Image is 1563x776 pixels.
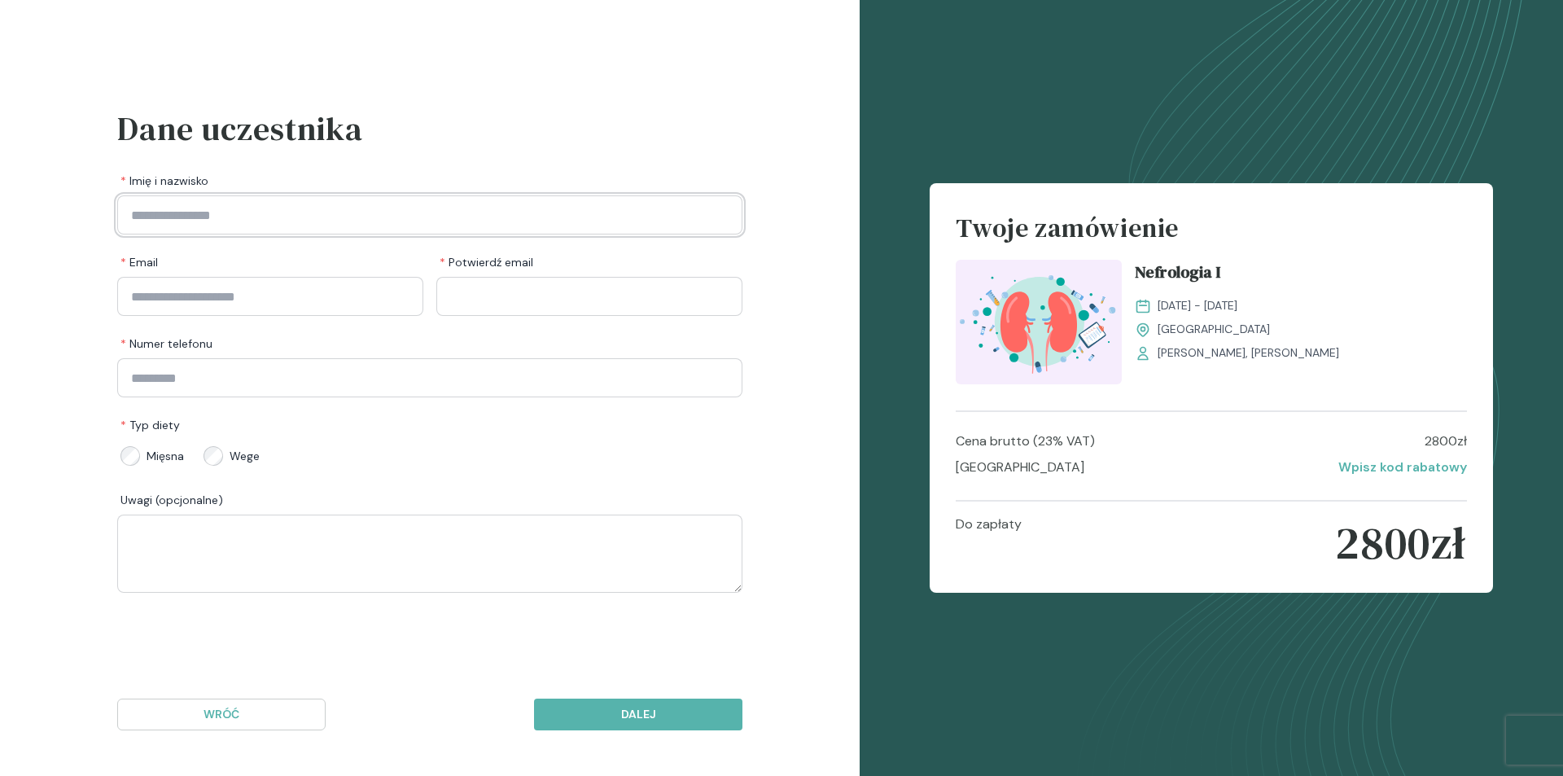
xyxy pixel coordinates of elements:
span: Email [120,254,158,270]
p: Cena brutto (23% VAT) [956,432,1095,451]
p: 2800 zł [1425,432,1467,451]
p: Wróć [131,706,312,723]
button: Dalej [534,699,742,730]
button: Wróć [117,699,326,730]
input: Wege [204,446,223,466]
h3: Dane uczestnika [117,104,742,153]
span: Nefrologia I [1135,260,1220,291]
p: [GEOGRAPHIC_DATA] [956,458,1084,477]
input: Email [117,277,423,316]
span: [GEOGRAPHIC_DATA] [1158,321,1270,338]
span: [PERSON_NAME], [PERSON_NAME] [1158,344,1339,362]
span: Mięsna [147,448,184,464]
span: Uwagi (opcjonalne) [120,492,223,508]
p: Wpisz kod rabatowy [1338,458,1467,477]
span: Typ diety [120,417,180,433]
input: Imię i nazwisko [117,195,742,235]
h4: Twoje zamówienie [956,209,1466,260]
span: Imię i nazwisko [120,173,208,189]
input: Mięsna [120,446,140,466]
span: Potwierdź email [440,254,533,270]
p: 2800 zł [1335,515,1466,572]
p: Dalej [548,706,729,723]
span: Numer telefonu [120,335,212,352]
span: [DATE] - [DATE] [1158,297,1237,314]
input: Potwierdź email [436,277,742,316]
input: Numer telefonu [117,358,742,397]
img: ZpbSsR5LeNNTxNrh_Nefro_T.svg [956,260,1122,384]
p: Do zapłaty [956,515,1022,572]
span: Wege [230,448,260,464]
a: Nefrologia I [1135,260,1466,291]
